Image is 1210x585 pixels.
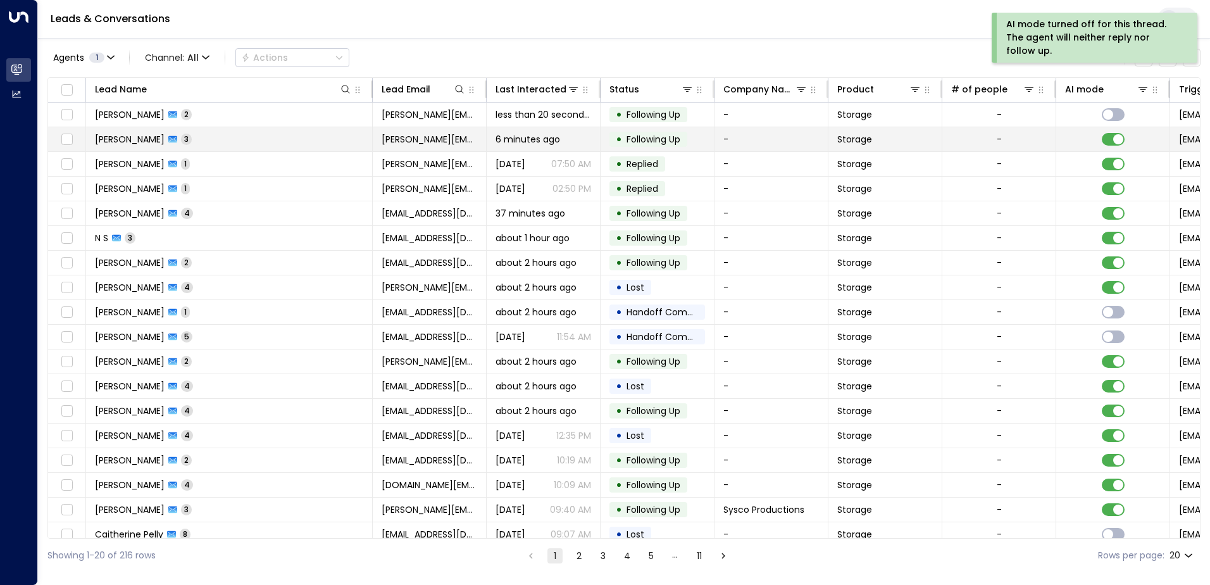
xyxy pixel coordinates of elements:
[837,454,872,467] span: Storage
[95,429,165,442] span: Stuart Ephgrave
[382,133,477,146] span: matthew_dobson@hotmail.com
[59,502,75,518] span: Toggle select row
[382,232,477,244] span: ntommy@hotmail.com
[59,329,75,345] span: Toggle select row
[181,479,193,490] span: 4
[95,108,165,121] span: Lucy Graham
[382,82,466,97] div: Lead Email
[496,182,525,195] span: Aug 24, 2025
[51,11,170,26] a: Leads & Conversations
[714,325,828,349] td: -
[997,380,1002,393] div: -
[627,528,644,541] span: Lost
[496,405,577,417] span: about 2 hours ago
[616,351,622,372] div: •
[140,49,215,66] button: Channel:All
[181,331,192,342] span: 5
[382,503,477,516] span: jamie.sweeney@syscoproductions.com
[496,207,565,220] span: 37 minutes ago
[95,256,165,269] span: Robert Mitchell
[714,473,828,497] td: -
[997,429,1002,442] div: -
[627,454,680,467] span: Following Up
[627,207,680,220] span: Following Up
[241,52,288,63] div: Actions
[616,129,622,150] div: •
[59,453,75,469] span: Toggle select row
[723,82,808,97] div: Company Name
[616,252,622,274] div: •
[382,429,477,442] span: stu.eph@gmail.com
[714,424,828,448] td: -
[382,108,477,121] span: lucy.graham@outlook.com
[627,479,680,491] span: Following Up
[692,548,707,563] button: Go to page 11
[837,108,872,121] span: Storage
[496,158,525,170] span: Aug 25, 2025
[837,330,872,343] span: Storage
[181,356,192,367] span: 2
[59,477,75,493] span: Toggle select row
[95,454,165,467] span: Ben Andrews
[627,306,716,318] span: Handoff Completed
[837,528,872,541] span: Storage
[627,256,680,269] span: Following Up
[1006,18,1180,58] div: AI mode turned off for this thread. The agent will neither reply nor follow up.
[997,133,1002,146] div: -
[714,152,828,176] td: -
[95,330,165,343] span: Matthew Demery
[496,355,577,368] span: about 2 hours ago
[557,330,591,343] p: 11:54 AM
[627,232,680,244] span: Following Up
[95,82,352,97] div: Lead Name
[556,429,591,442] p: 12:35 PM
[997,158,1002,170] div: -
[723,82,795,97] div: Company Name
[181,504,192,515] span: 3
[627,182,658,195] span: Replied
[551,158,591,170] p: 07:50 AM
[125,232,135,243] span: 3
[59,403,75,419] span: Toggle select row
[997,207,1002,220] div: -
[616,326,622,348] div: •
[837,479,872,491] span: Storage
[837,503,872,516] span: Storage
[382,479,477,491] span: space-station.co.uk@jsnyman.com
[837,355,872,368] span: Storage
[496,503,525,516] span: Yesterday
[997,232,1002,244] div: -
[140,49,215,66] span: Channel:
[714,251,828,275] td: -
[552,182,591,195] p: 02:50 PM
[616,375,622,397] div: •
[382,256,477,269] span: robertmster@gmail.com
[571,548,587,563] button: Go to page 2
[997,306,1002,318] div: -
[95,355,165,368] span: Gracie Dennison
[616,524,622,545] div: •
[382,528,477,541] span: cait.pelly@gmail.com
[382,158,477,170] span: matthew_dobson@hotmail.com
[235,48,349,67] button: Actions
[714,399,828,423] td: -
[627,330,716,343] span: Handoff Completed
[95,405,165,417] span: Matt Russell
[496,281,577,294] span: about 2 hours ago
[59,82,75,98] span: Toggle select all
[714,275,828,299] td: -
[59,527,75,543] span: Toggle select row
[837,207,872,220] span: Storage
[59,379,75,394] span: Toggle select row
[616,400,622,422] div: •
[496,108,591,121] span: less than 20 seconds ago
[181,109,192,120] span: 2
[997,182,1002,195] div: -
[616,450,622,471] div: •
[181,134,192,144] span: 3
[627,133,680,146] span: Following Up
[496,232,570,244] span: about 1 hour ago
[997,479,1002,491] div: -
[837,306,872,318] span: Storage
[997,503,1002,516] div: -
